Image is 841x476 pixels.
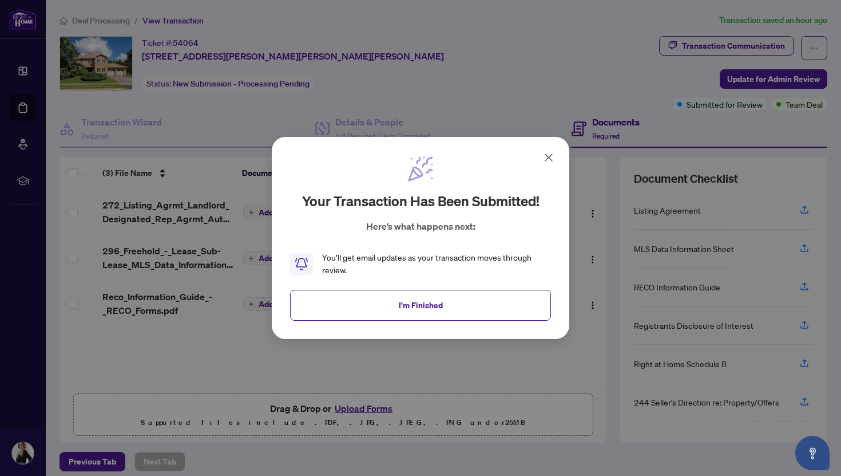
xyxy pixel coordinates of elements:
button: Open asap [795,436,830,470]
button: I'm Finished [290,290,551,321]
div: You’ll get email updates as your transaction moves through review. [322,251,551,277]
h2: Your transaction has been submitted! [302,192,539,210]
span: I'm Finished [399,296,443,314]
p: Here’s what happens next: [366,219,475,233]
